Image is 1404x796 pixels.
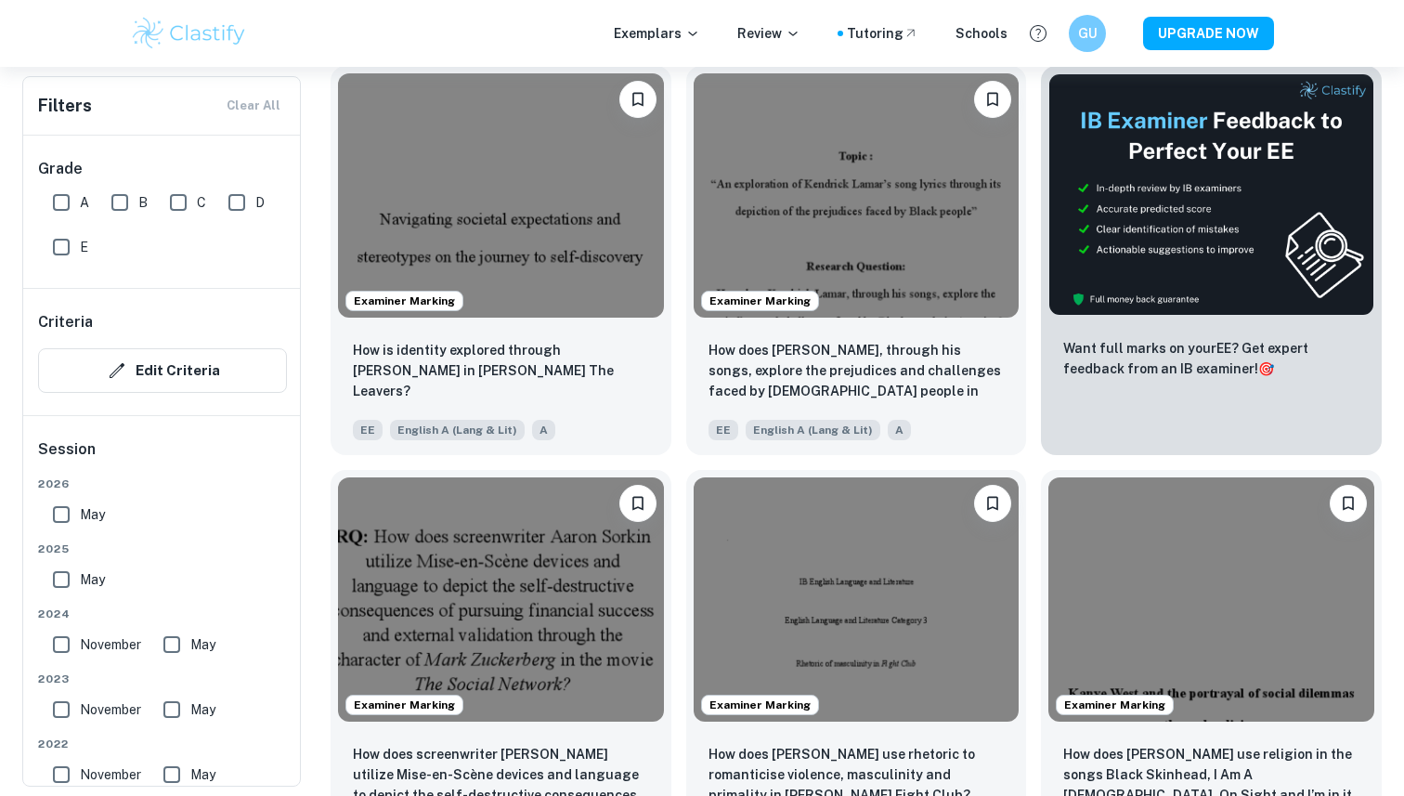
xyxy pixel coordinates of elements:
[353,420,383,440] span: EE
[1022,18,1054,49] button: Help and Feedback
[80,237,88,257] span: E
[80,569,105,590] span: May
[708,420,738,440] span: EE
[38,541,287,557] span: 2025
[694,477,1020,722] img: English A (Lang & Lit) EE example thumbnail: How does Tyler Durden use rhetoric to ro
[338,477,664,722] img: English A (Lang & Lit) EE example thumbnail: How does screenwriter Aaron Sorkin utili
[38,311,93,333] h6: Criteria
[80,192,89,213] span: A
[746,420,880,440] span: English A (Lang & Lit)
[1330,485,1367,522] button: Bookmark
[1057,697,1173,713] span: Examiner Marking
[346,697,462,713] span: Examiner Marking
[331,66,671,455] a: Examiner MarkingBookmarkHow is identity explored through Deming Guo in Lisa Ko’s The Leavers?EEEn...
[138,192,148,213] span: B
[38,158,287,180] h6: Grade
[1077,23,1098,44] h6: GU
[1048,73,1374,316] img: Thumbnail
[197,192,206,213] span: C
[1143,17,1274,50] button: UPGRADE NOW
[702,697,818,713] span: Examiner Marking
[80,764,141,785] span: November
[38,671,287,687] span: 2023
[38,476,287,492] span: 2026
[955,23,1007,44] a: Schools
[255,192,265,213] span: D
[38,736,287,752] span: 2022
[346,293,462,309] span: Examiner Marking
[974,81,1011,118] button: Bookmark
[686,66,1027,455] a: Examiner MarkingBookmarkHow does Kendrick Lamar, through his songs, explore the prejudices and ch...
[190,634,215,655] span: May
[614,23,700,44] p: Exemplars
[1258,361,1274,376] span: 🎯
[38,438,287,476] h6: Session
[190,764,215,785] span: May
[190,699,215,720] span: May
[1041,66,1382,455] a: ThumbnailWant full marks on yourEE? Get expert feedback from an IB examiner!
[80,504,105,525] span: May
[338,73,664,318] img: English A (Lang & Lit) EE example thumbnail: How is identity explored through Deming
[38,93,92,119] h6: Filters
[38,606,287,622] span: 2024
[702,293,818,309] span: Examiner Marking
[80,634,141,655] span: November
[737,23,800,44] p: Review
[1048,477,1374,722] img: English A (Lang & Lit) EE example thumbnail: How does Kanye West use religion in the
[888,420,911,440] span: A
[1069,15,1106,52] button: GU
[353,340,649,401] p: How is identity explored through Deming Guo in Lisa Ko’s The Leavers?
[390,420,525,440] span: English A (Lang & Lit)
[619,81,656,118] button: Bookmark
[1063,338,1359,379] p: Want full marks on your EE ? Get expert feedback from an IB examiner!
[847,23,918,44] a: Tutoring
[708,340,1005,403] p: How does Kendrick Lamar, through his songs, explore the prejudices and challenges faced by Black ...
[80,699,141,720] span: November
[532,420,555,440] span: A
[38,348,287,393] button: Edit Criteria
[694,73,1020,318] img: English A (Lang & Lit) EE example thumbnail: How does Kendrick Lamar, through his son
[619,485,656,522] button: Bookmark
[130,15,248,52] img: Clastify logo
[974,485,1011,522] button: Bookmark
